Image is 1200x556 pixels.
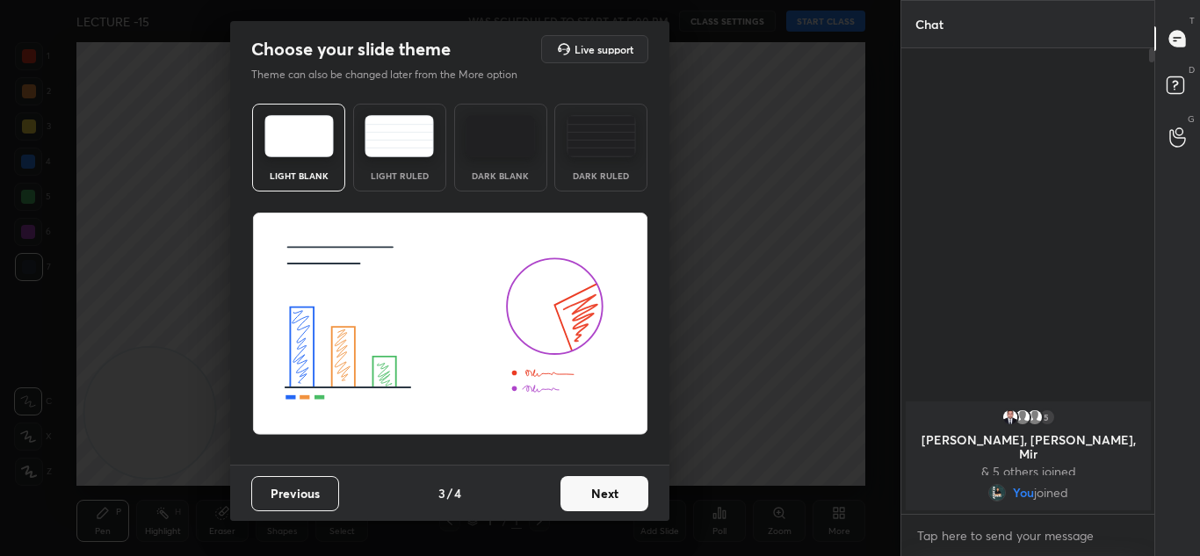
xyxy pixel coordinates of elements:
h5: Live support [575,44,633,54]
img: darkTheme.f0cc69e5.svg [466,115,535,157]
img: lightRuledTheme.5fabf969.svg [365,115,434,157]
div: grid [901,398,1155,514]
h4: 4 [454,484,461,502]
span: You [1013,486,1034,500]
img: darkRuledTheme.de295e13.svg [567,115,636,157]
div: Light Blank [264,171,334,180]
p: Chat [901,1,958,47]
p: [PERSON_NAME], [PERSON_NAME], Mir [916,433,1140,461]
p: D [1189,63,1195,76]
p: & 5 others joined [916,465,1140,479]
img: default.png [1025,408,1043,426]
p: G [1188,112,1195,126]
span: joined [1034,486,1068,500]
img: ead33140a09f4e2e9583eba08883fa7f.jpg [1001,408,1018,426]
img: lightTheme.e5ed3b09.svg [264,115,334,157]
h4: / [447,484,452,502]
button: Next [560,476,648,511]
div: Light Ruled [365,171,435,180]
div: Dark Ruled [566,171,636,180]
button: Previous [251,476,339,511]
p: Theme can also be changed later from the More option [251,67,536,83]
div: 5 [1037,408,1055,426]
img: lightThemeBanner.fbc32fad.svg [252,213,648,436]
img: 16fc8399e35e4673a8d101a187aba7c3.jpg [988,484,1006,502]
img: default.png [1013,408,1030,426]
p: T [1189,14,1195,27]
h4: 3 [438,484,445,502]
div: Dark Blank [466,171,536,180]
h2: Choose your slide theme [251,38,451,61]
